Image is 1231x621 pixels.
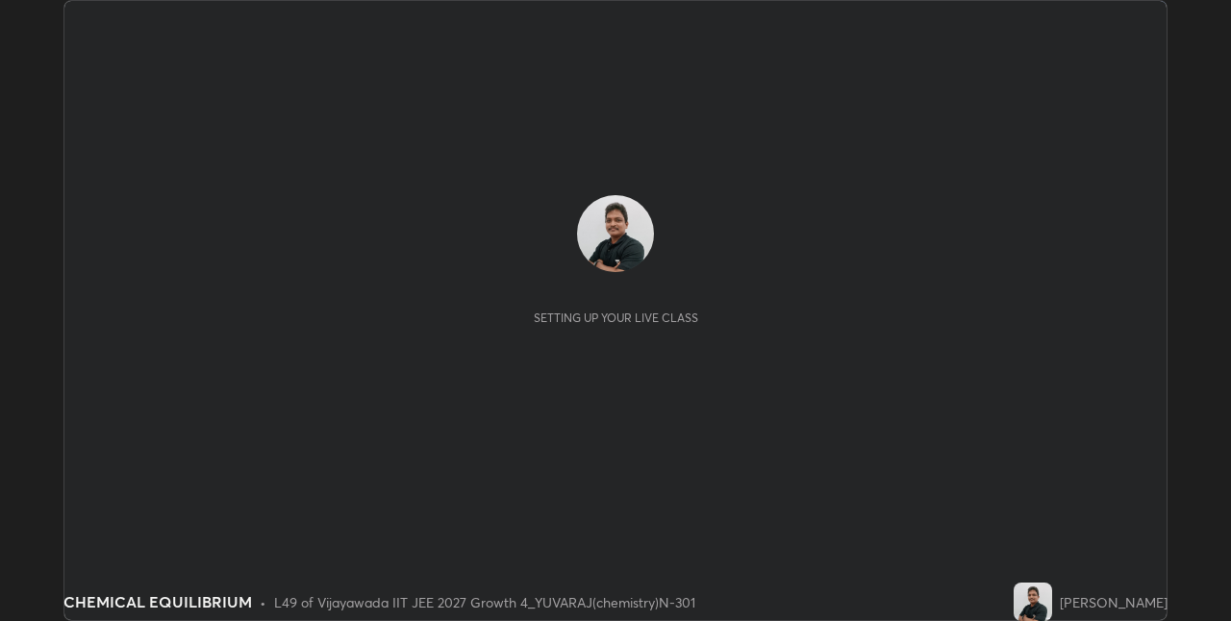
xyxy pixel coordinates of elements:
div: Setting up your live class [534,310,698,325]
div: CHEMICAL EQUILIBRIUM [63,590,252,613]
img: c547916ed39d4cb9837da95068f59e5d.jpg [1014,583,1052,621]
img: c547916ed39d4cb9837da95068f59e5d.jpg [577,195,654,272]
div: [PERSON_NAME] [1060,592,1168,612]
div: • [260,592,266,612]
div: L49 of Vijayawada IIT JEE 2027 Growth 4_YUVARAJ(chemistry)N-301 [274,592,695,612]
